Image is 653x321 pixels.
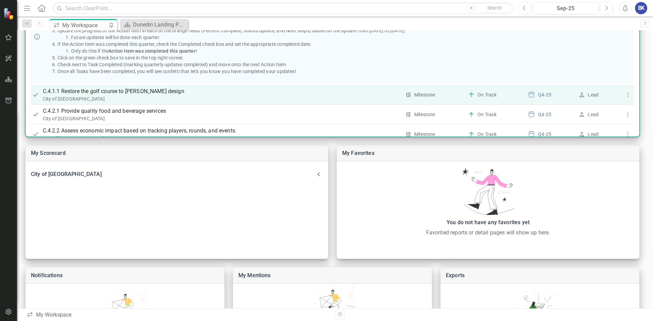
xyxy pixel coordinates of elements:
p: C.4.2.2 Assess economic impact based on tracking players, rounds, and events. [43,127,401,135]
div: You do not have any favorites yet [340,218,636,227]
div: City of [GEOGRAPHIC_DATA] [43,135,401,142]
button: Sep-25 [533,2,598,14]
li: Click on the green check box to save in the top right corner. [57,54,529,61]
div: Favorited reports or detail pages will show up here. [340,229,636,237]
li: Update the progress of the Action Item in each of the orange fields (Percent Complete, Status Upd... [57,27,529,41]
button: Search [478,3,512,13]
button: BK [635,2,647,14]
li: Future updates will be done each quarter. [71,34,529,41]
div: On Track [478,91,497,98]
a: Exports [446,272,465,279]
a: Dunedin Landing Page [122,20,186,29]
a: My Scorecard [31,150,66,156]
li: If the Action Item was completed this quarter, check the Completed check box and set the appropri... [57,41,529,54]
div: City of [GEOGRAPHIC_DATA] [43,95,401,102]
div: Q4-25 [538,91,551,98]
li: Check next to Task Completed (marking quarterly updates completed) and move onto the next Action ... [57,61,529,68]
div: Q4-25 [538,111,551,118]
div: Sep-25 [535,4,596,13]
div: Milestone [414,131,435,138]
a: My Favorites [342,150,374,156]
div: Lead [588,91,599,98]
img: ClearPoint Strategy [3,7,16,20]
div: City of [GEOGRAPHIC_DATA] [31,170,315,179]
li: Only do this if the ! [71,48,529,54]
div: City of [GEOGRAPHIC_DATA] [26,167,328,182]
div: Lead [588,131,599,138]
input: Search ClearPoint... [53,2,513,14]
div: On Track [478,111,497,118]
div: My Workspace [27,311,330,319]
div: My Workspace [62,21,107,30]
p: C.4.2.1 Provide quality food and beverage services [43,107,401,115]
p: C.4.1.1 Restore the golf course to [PERSON_NAME] design [43,87,401,95]
strong: Action Item was completed this quarter [108,48,195,54]
div: Q4-25 [538,131,551,138]
div: On Track [478,131,497,138]
div: Milestone [414,91,435,98]
div: City of [GEOGRAPHIC_DATA] [43,115,401,122]
div: Lead [588,111,599,118]
div: Dunedin Landing Page [133,20,186,29]
a: Notifications [31,272,63,279]
a: My Mentions [238,272,271,279]
div: Milestone [414,111,435,118]
span: Search [487,5,502,11]
li: Once all Tasks have been completed, you will see confetti that let's you know you have completed ... [57,68,529,75]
